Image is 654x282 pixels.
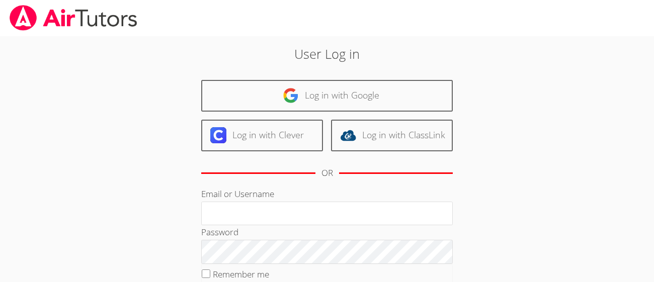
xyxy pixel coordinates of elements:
[210,127,226,143] img: clever-logo-6eab21bc6e7a338710f1a6ff85c0baf02591cd810cc4098c63d3a4b26e2feb20.svg
[201,120,323,151] a: Log in with Clever
[150,44,504,63] h2: User Log in
[201,188,274,200] label: Email or Username
[9,5,138,31] img: airtutors_banner-c4298cdbf04f3fff15de1276eac7730deb9818008684d7c2e4769d2f7ddbe033.png
[321,166,333,180] div: OR
[201,80,453,112] a: Log in with Google
[283,87,299,104] img: google-logo-50288ca7cdecda66e5e0955fdab243c47b7ad437acaf1139b6f446037453330a.svg
[201,226,238,238] label: Password
[340,127,356,143] img: classlink-logo-d6bb404cc1216ec64c9a2012d9dc4662098be43eaf13dc465df04b49fa7ab582.svg
[331,120,453,151] a: Log in with ClassLink
[213,268,269,280] label: Remember me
